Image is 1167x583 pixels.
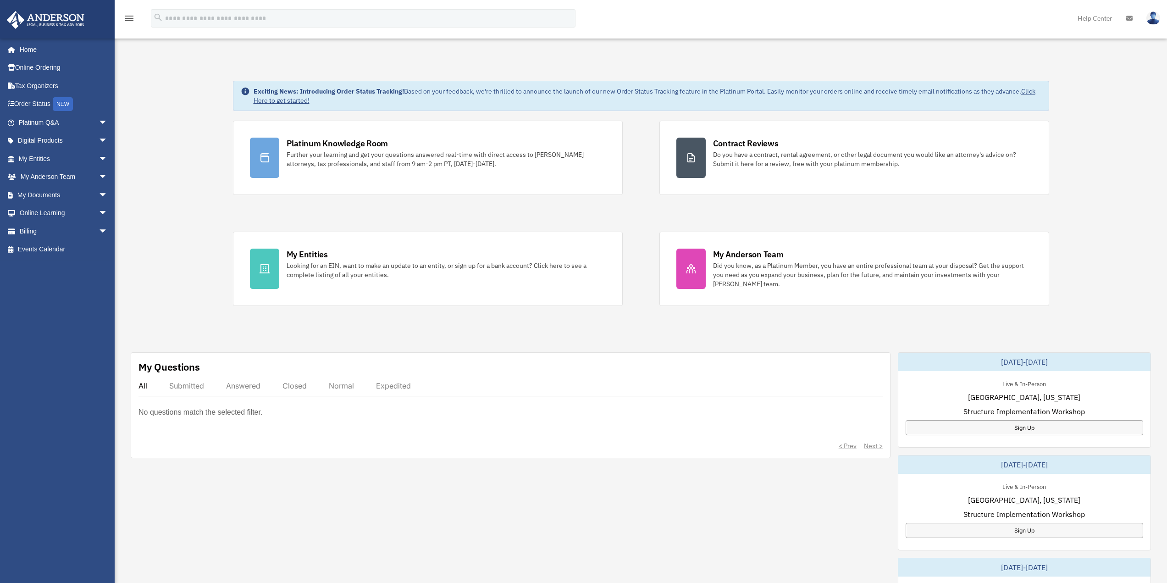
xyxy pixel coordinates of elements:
a: Billingarrow_drop_down [6,222,122,240]
div: [DATE]-[DATE] [898,455,1150,474]
a: My Anderson Teamarrow_drop_down [6,168,122,186]
div: My Entities [287,249,328,260]
a: Order StatusNEW [6,95,122,114]
a: Platinum Q&Aarrow_drop_down [6,113,122,132]
span: arrow_drop_down [99,113,117,132]
a: menu [124,16,135,24]
div: My Anderson Team [713,249,784,260]
a: Sign Up [906,420,1143,435]
span: [GEOGRAPHIC_DATA], [US_STATE] [968,392,1080,403]
span: arrow_drop_down [99,150,117,168]
div: Further your learning and get your questions answered real-time with direct access to [PERSON_NAM... [287,150,606,168]
a: Online Learningarrow_drop_down [6,204,122,222]
a: My Anderson Team Did you know, as a Platinum Member, you have an entire professional team at your... [659,232,1049,306]
div: Normal [329,381,354,390]
div: All [138,381,147,390]
div: Did you know, as a Platinum Member, you have an entire professional team at your disposal? Get th... [713,261,1032,289]
a: Contract Reviews Do you have a contract, rental agreement, or other legal document you would like... [659,121,1049,195]
div: Platinum Knowledge Room [287,138,388,149]
span: Structure Implementation Workshop [963,406,1085,417]
span: arrow_drop_down [99,204,117,223]
div: [DATE]-[DATE] [898,558,1150,577]
div: Based on your feedback, we're thrilled to announce the launch of our new Order Status Tracking fe... [254,87,1041,105]
span: arrow_drop_down [99,168,117,187]
div: Do you have a contract, rental agreement, or other legal document you would like an attorney's ad... [713,150,1032,168]
a: Click Here to get started! [254,87,1035,105]
i: menu [124,13,135,24]
div: Looking for an EIN, want to make an update to an entity, or sign up for a bank account? Click her... [287,261,606,279]
strong: Exciting News: Introducing Order Status Tracking! [254,87,404,95]
span: Structure Implementation Workshop [963,509,1085,520]
span: arrow_drop_down [99,186,117,205]
div: Expedited [376,381,411,390]
a: Platinum Knowledge Room Further your learning and get your questions answered real-time with dire... [233,121,623,195]
span: [GEOGRAPHIC_DATA], [US_STATE] [968,494,1080,505]
a: Digital Productsarrow_drop_down [6,132,122,150]
a: Online Ordering [6,59,122,77]
img: Anderson Advisors Platinum Portal [4,11,87,29]
a: Events Calendar [6,240,122,259]
a: Sign Up [906,523,1143,538]
a: Tax Organizers [6,77,122,95]
a: My Documentsarrow_drop_down [6,186,122,204]
p: No questions match the selected filter. [138,406,262,419]
div: [DATE]-[DATE] [898,353,1150,371]
div: Answered [226,381,260,390]
a: My Entities Looking for an EIN, want to make an update to an entity, or sign up for a bank accoun... [233,232,623,306]
div: Live & In-Person [995,378,1053,388]
i: search [153,12,163,22]
div: Live & In-Person [995,481,1053,491]
div: NEW [53,97,73,111]
div: Submitted [169,381,204,390]
span: arrow_drop_down [99,132,117,150]
span: arrow_drop_down [99,222,117,241]
a: Home [6,40,117,59]
img: User Pic [1146,11,1160,25]
div: Contract Reviews [713,138,779,149]
div: My Questions [138,360,200,374]
a: My Entitiesarrow_drop_down [6,150,122,168]
div: Closed [282,381,307,390]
